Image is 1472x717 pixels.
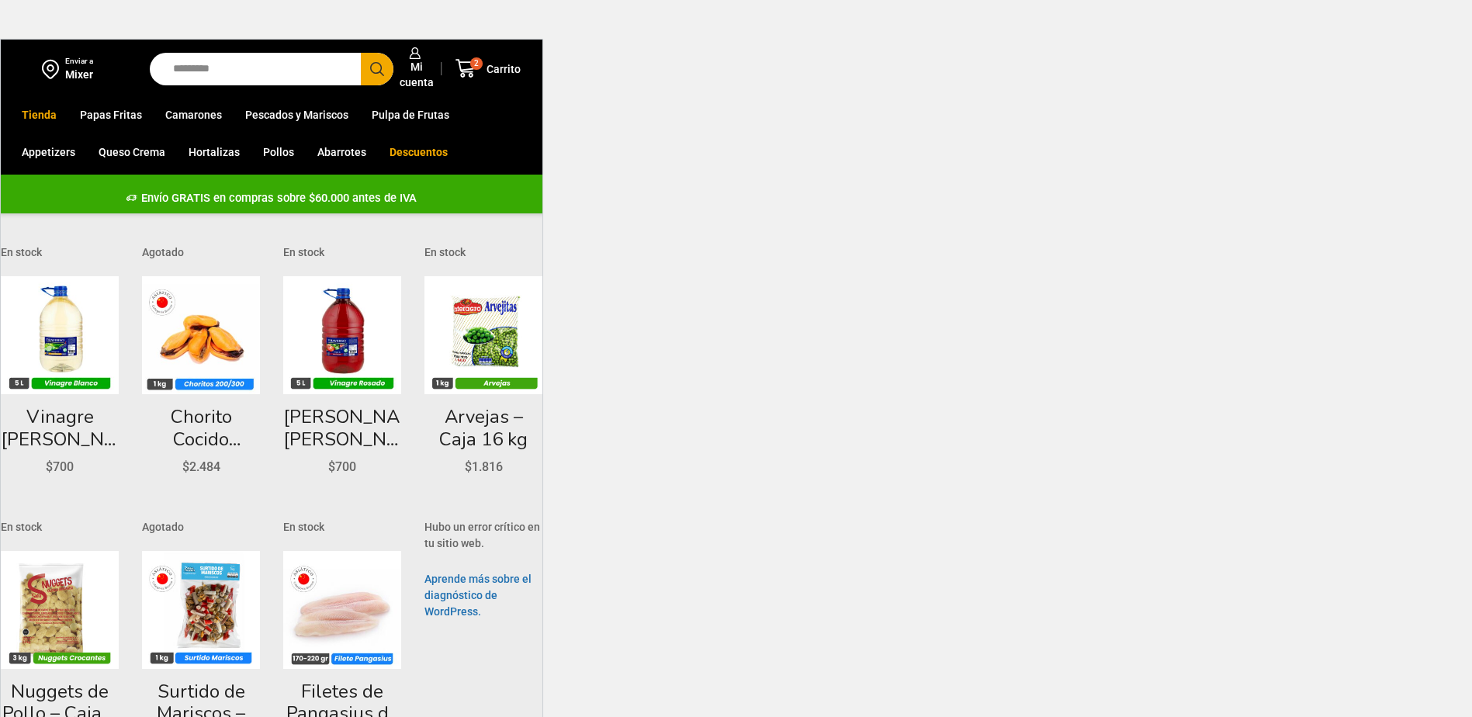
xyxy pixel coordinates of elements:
a: Appetizers [14,137,83,167]
a: Queso Crema [91,137,173,167]
bdi: 1.816 [465,459,503,474]
div: Mixer [65,67,93,82]
a: [PERSON_NAME] [PERSON_NAME] – Caja 20 litros [283,406,401,451]
span: 2 [470,57,483,70]
a: Descuentos [382,137,455,167]
button: Search button [361,53,393,85]
a: Vinagre [PERSON_NAME] [PERSON_NAME] – Caja 20 litros [1,406,119,451]
p: Hubo un error crítico en tu sitio web. [424,519,542,552]
div: Enviar a [65,56,93,67]
span: $ [46,459,53,474]
p: En stock [424,244,542,261]
a: Aprende más sobre el diagnóstico de WordPress. [424,573,532,618]
bdi: 700 [328,459,356,474]
img: address-field-icon.svg [42,56,65,82]
a: Chorito Cocido 200/300 – Caja 10 kg [142,406,260,451]
a: Arvejas – Caja 16 kg [424,406,542,451]
a: Pescados y Mariscos [237,100,356,130]
a: Mi cuenta [392,40,434,98]
span: $ [465,459,472,474]
p: En stock [1,519,119,535]
span: $ [182,459,189,474]
p: Agotado [142,244,260,261]
p: En stock [283,244,401,261]
a: Pollos [255,137,302,167]
span: Mi cuenta [396,59,434,90]
a: 2 Carrito [449,50,527,87]
a: Camarones [158,100,230,130]
a: Hortalizas [181,137,248,167]
span: Carrito [483,61,521,77]
p: En stock [1,244,119,261]
p: En stock [283,519,401,535]
span: $ [328,459,335,474]
bdi: 700 [46,459,74,474]
a: Tienda [14,100,64,130]
bdi: 2.484 [182,459,220,474]
a: Abarrotes [310,137,374,167]
a: Pulpa de Frutas [364,100,457,130]
p: Agotado [142,519,260,535]
a: Papas Fritas [72,100,150,130]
